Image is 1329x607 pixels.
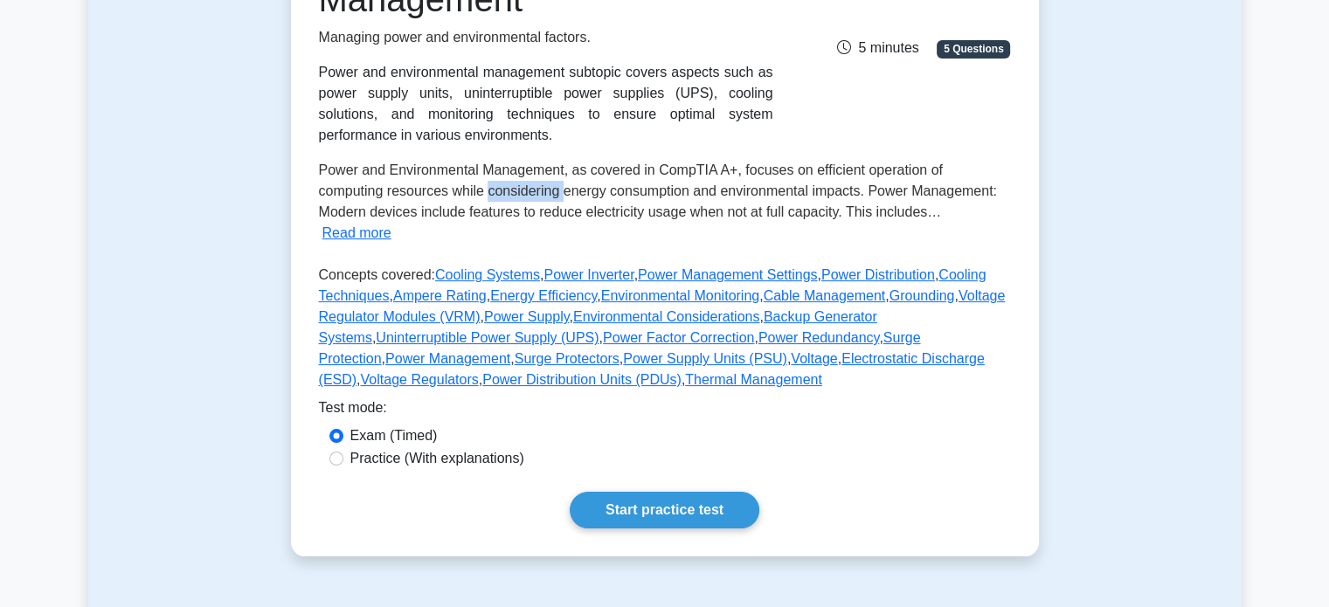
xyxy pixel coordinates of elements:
[601,288,759,303] a: Environmental Monitoring
[623,351,787,366] a: Power Supply Units (PSU)
[638,267,817,282] a: Power Management Settings
[758,330,879,345] a: Power Redundancy
[482,372,682,387] a: Power Distribution Units (PDUs)
[764,288,886,303] a: Cable Management
[319,27,773,48] p: Managing power and environmental factors.
[350,425,438,446] label: Exam (Timed)
[937,40,1010,58] span: 5 Questions
[573,309,759,324] a: Environmental Considerations
[543,267,633,282] a: Power Inverter
[889,288,955,303] a: Grounding
[484,309,570,324] a: Power Supply
[350,448,524,469] label: Practice (With explanations)
[319,265,1011,397] p: Concepts covered: , , , , , , , , , , , , , , , , , , , , , , , , ,
[821,267,935,282] a: Power Distribution
[393,288,487,303] a: Ampere Rating
[570,492,759,528] a: Start practice test
[685,372,822,387] a: Thermal Management
[791,351,837,366] a: Voltage
[319,288,1006,324] a: Voltage Regulator Modules (VRM)
[435,267,540,282] a: Cooling Systems
[490,288,597,303] a: Energy Efficiency
[319,330,921,366] a: Surge Protection
[837,40,918,55] span: 5 minutes
[319,62,773,146] div: Power and environmental management subtopic covers aspects such as power supply units, uninterrup...
[322,223,391,244] button: Read more
[376,330,599,345] a: Uninterruptible Power Supply (UPS)
[515,351,620,366] a: Surge Protectors
[319,397,1011,425] div: Test mode:
[319,162,997,219] span: Power and Environmental Management, as covered in CompTIA A+, focuses on efficient operation of c...
[361,372,479,387] a: Voltage Regulators
[603,330,754,345] a: Power Factor Correction
[385,351,510,366] a: Power Management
